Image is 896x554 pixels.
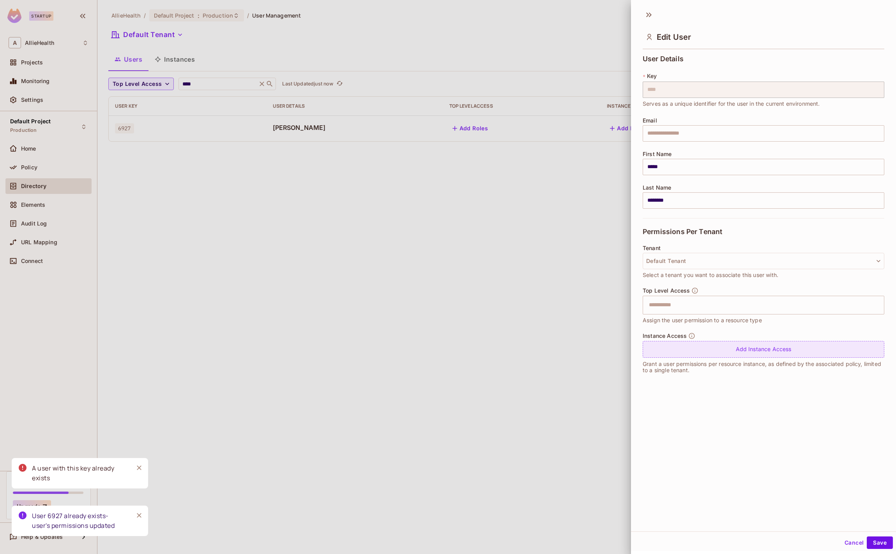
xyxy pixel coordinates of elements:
[643,271,778,279] span: Select a tenant you want to associate this user with.
[643,245,661,251] span: Tenant
[643,228,722,236] span: Permissions Per Tenant
[643,253,884,269] button: Default Tenant
[32,511,127,531] div: User 6927 already exists- user's permissions updated
[867,536,893,549] button: Save
[841,536,867,549] button: Cancel
[133,462,145,474] button: Close
[643,185,671,191] span: Last Name
[643,288,690,294] span: Top Level Access
[643,99,820,108] span: Serves as a unique identifier for the user in the current environment.
[643,361,884,373] p: Grant a user permissions per resource instance, as defined by the associated policy, limited to a...
[657,32,691,42] span: Edit User
[643,333,687,339] span: Instance Access
[880,304,882,305] button: Open
[647,73,657,79] span: Key
[32,463,127,483] div: A user with this key already exists
[643,341,884,358] div: Add Instance Access
[643,55,684,63] span: User Details
[643,316,762,325] span: Assign the user permission to a resource type
[133,510,145,521] button: Close
[643,117,657,124] span: Email
[643,151,672,157] span: First Name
